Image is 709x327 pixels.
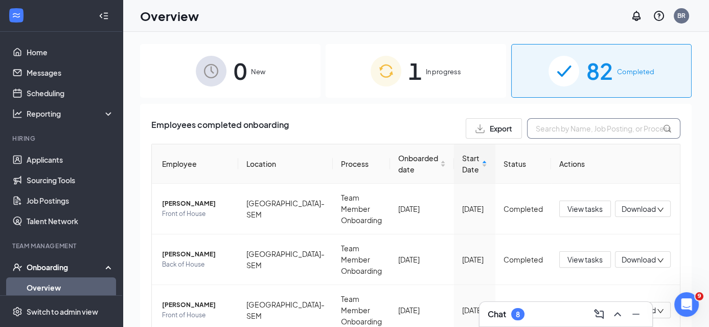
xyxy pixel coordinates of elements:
[12,134,112,143] div: Hiring
[622,204,656,214] span: Download
[27,262,105,272] div: Onboarding
[398,304,446,316] div: [DATE]
[488,309,506,320] h3: Chat
[593,308,605,320] svg: ComposeMessage
[504,254,543,265] div: Completed
[551,144,680,184] th: Actions
[527,118,680,139] input: Search by Name, Job Posting, or Process
[398,152,438,175] span: Onboarded date
[630,308,642,320] svg: Minimize
[140,7,199,25] h1: Overview
[390,144,454,184] th: Onboarded date
[162,300,230,310] span: [PERSON_NAME]
[657,257,664,264] span: down
[567,254,603,265] span: View tasks
[99,11,109,21] svg: Collapse
[162,209,230,219] span: Front of House
[628,306,644,322] button: Minimize
[27,211,114,231] a: Talent Network
[238,234,333,285] td: [GEOGRAPHIC_DATA]-SEM
[162,199,230,209] span: [PERSON_NAME]
[12,307,22,317] svg: Settings
[462,152,479,175] span: Start Date
[27,307,98,317] div: Switch to admin view
[238,184,333,234] td: [GEOGRAPHIC_DATA]-SEM
[238,144,333,184] th: Location
[504,203,543,214] div: Completed
[516,310,520,319] div: 8
[495,144,551,184] th: Status
[333,234,390,285] td: Team Member Onboarding
[151,118,289,139] span: Employees completed onboarding
[27,83,114,103] a: Scheduling
[234,53,247,89] span: 0
[695,292,703,300] span: 9
[12,242,112,250] div: Team Management
[162,310,230,320] span: Front of House
[162,249,230,259] span: [PERSON_NAME]
[586,53,613,89] span: 82
[677,11,685,20] div: BR
[162,259,230,270] span: Back of House
[333,184,390,234] td: Team Member Onboarding
[466,118,522,139] button: Export
[591,306,607,322] button: ComposeMessage
[333,144,390,184] th: Process
[559,251,611,268] button: View tasks
[567,203,603,214] span: View tasks
[617,67,654,77] span: Completed
[559,201,611,217] button: View tasks
[462,203,487,214] div: [DATE]
[398,203,446,214] div: [DATE]
[27,62,114,83] a: Messages
[622,254,656,265] span: Download
[426,67,461,77] span: In progress
[657,308,664,315] span: down
[27,108,115,119] div: Reporting
[674,292,699,317] iframe: Intercom live chat
[609,306,626,322] button: ChevronUp
[630,10,643,22] svg: Notifications
[408,53,422,89] span: 1
[152,144,238,184] th: Employee
[27,42,114,62] a: Home
[27,170,114,190] a: Sourcing Tools
[27,149,114,170] a: Applicants
[657,206,664,213] span: down
[12,108,22,119] svg: Analysis
[27,190,114,211] a: Job Postings
[653,10,665,22] svg: QuestionInfo
[27,277,114,298] a: Overview
[12,262,22,272] svg: UserCheck
[251,67,265,77] span: New
[490,125,512,132] span: Export
[611,308,624,320] svg: ChevronUp
[11,10,21,20] svg: WorkstreamLogo
[398,254,446,265] div: [DATE]
[462,304,487,316] div: [DATE]
[462,254,487,265] div: [DATE]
